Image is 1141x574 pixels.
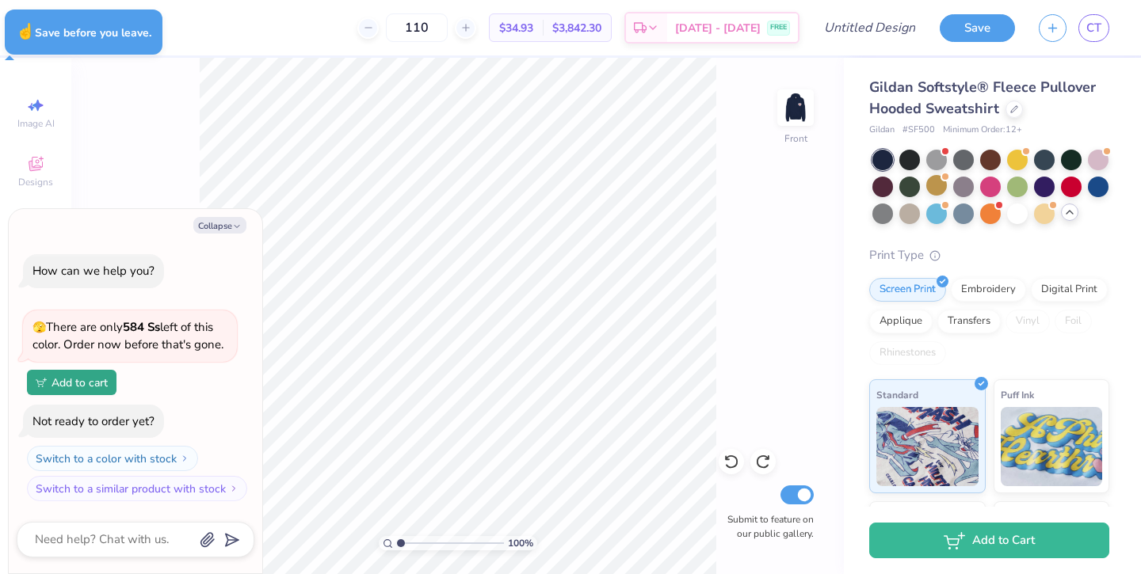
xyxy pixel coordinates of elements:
div: Screen Print [869,278,946,302]
span: There are only left of this color. Order now before that's gone. [32,319,223,353]
span: $3,842.30 [552,20,601,36]
span: Image AI [17,117,55,130]
img: Switch to a similar product with stock [229,484,239,493]
div: Rhinestones [869,341,946,365]
span: FREE [770,22,787,33]
span: Gildan Softstyle® Fleece Pullover Hooded Sweatshirt [869,78,1096,118]
div: Print Type [869,246,1109,264]
img: Front [780,92,811,124]
div: Transfers [937,310,1001,333]
img: Add to cart [36,378,47,387]
span: # SF500 [902,124,935,137]
div: Front [784,131,807,146]
a: CT [1078,14,1109,42]
button: Switch to a color with stock [27,446,198,471]
div: Foil [1055,310,1092,333]
span: $34.93 [499,20,533,36]
button: Collapse [193,217,246,234]
strong: 584 Ss [123,319,160,335]
input: – – [386,13,448,42]
div: Digital Print [1031,278,1108,302]
span: CT [1086,19,1101,37]
img: Switch to a color with stock [180,454,189,463]
span: Designs [18,176,53,188]
span: Standard [876,386,918,403]
div: Not ready to order yet? [32,413,155,429]
img: Puff Ink [1001,407,1103,486]
button: Add to cart [27,370,116,395]
div: Vinyl [1006,310,1050,333]
span: Minimum Order: 12 + [943,124,1022,137]
span: Puff Ink [1001,386,1034,403]
span: 100 % [508,536,533,550]
div: Embroidery [951,278,1026,302]
span: Gildan [869,124,895,137]
span: 🫣 [32,320,46,335]
input: Untitled Design [811,12,928,44]
div: How can we help you? [32,263,155,279]
img: Standard [876,407,979,486]
div: Applique [869,310,933,333]
span: [DATE] - [DATE] [675,20,761,36]
button: Add to Cart [869,523,1109,558]
button: Switch to a similar product with stock [27,476,247,501]
button: Save [940,14,1015,42]
label: Submit to feature on our public gallery. [719,512,814,541]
